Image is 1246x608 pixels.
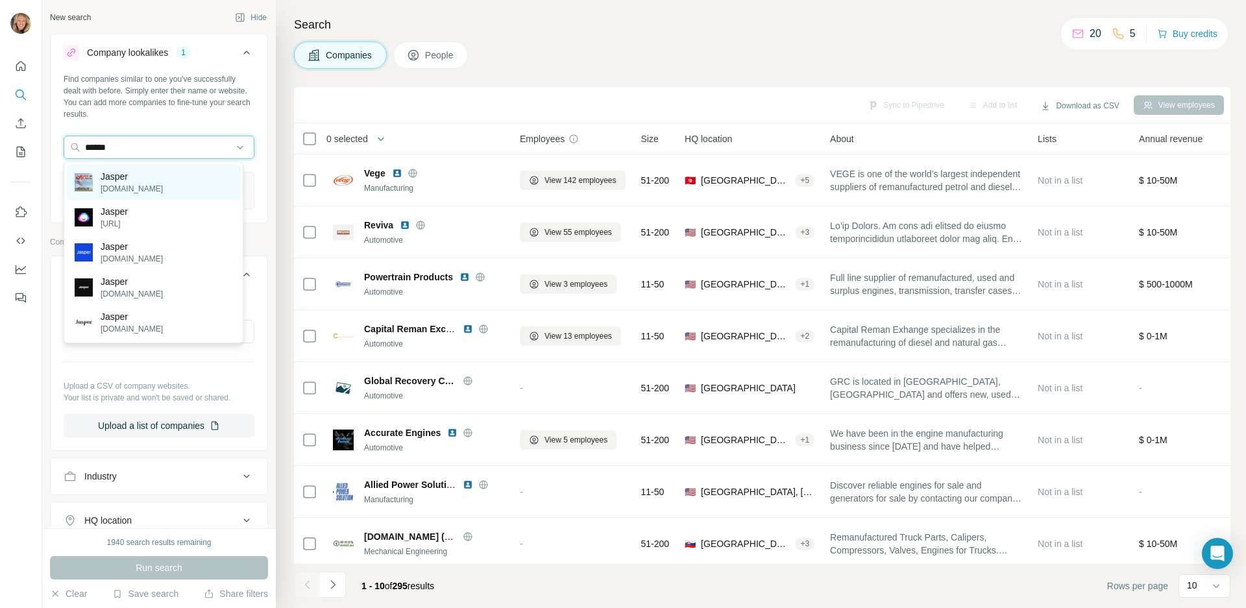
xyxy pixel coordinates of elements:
span: GRC is located in [GEOGRAPHIC_DATA], [GEOGRAPHIC_DATA] and offers new, used, reman, and core dies... [830,375,1022,401]
span: $ 10-50M [1139,539,1177,549]
img: Logo of Reviva [333,222,354,243]
img: Jasper [75,278,93,297]
span: 51-200 [641,226,670,239]
span: We have been in the engine manufacturing business since [DATE] and have helped thousands of peopl... [830,427,1022,453]
span: Not in a list [1038,279,1082,289]
div: Industry [84,470,117,483]
span: Not in a list [1038,331,1082,341]
p: [DOMAIN_NAME] [101,288,163,300]
img: Logo of Allied Power Solution L.L.C. [333,481,354,502]
span: 11-50 [641,485,665,498]
div: Automotive [364,390,504,402]
p: 20 [1090,26,1101,42]
img: Jasper [75,243,93,261]
span: Not in a list [1038,227,1082,237]
span: Not in a list [1038,435,1082,445]
div: Find companies similar to one you've successfully dealt with before. Simply enter their name or w... [64,73,254,120]
span: About [830,132,854,145]
span: $ 0-1M [1139,331,1167,341]
span: Rows per page [1107,579,1168,592]
button: Feedback [10,286,31,310]
span: 🇺🇸 [685,226,696,239]
span: Not in a list [1038,539,1082,549]
span: 51-200 [641,174,670,187]
button: View 13 employees [520,326,621,346]
span: [DOMAIN_NAME] (HGV Parts s.r.o.) [364,531,516,542]
span: Capital Reman Exhange specializes in the remanufacturing of diesel and natural gas engines as wel... [830,323,1022,349]
span: HQ location [685,132,732,145]
span: of [385,581,393,591]
p: Jasper [101,205,128,218]
div: Automotive [364,286,504,298]
div: Mechanical Engineering [364,546,504,557]
button: View 5 employees [520,430,617,450]
span: 295 [393,581,408,591]
span: 51-200 [641,382,670,395]
div: Automotive [364,234,504,246]
p: Jasper [101,310,163,323]
span: Vege [364,167,385,180]
span: $ 0-1M [1139,435,1167,445]
span: [GEOGRAPHIC_DATA] [701,382,796,395]
button: Use Surfe API [10,229,31,252]
p: [URL] [101,218,128,230]
img: Logo of Accurate Engines [333,430,354,450]
span: Full line supplier of remanufactured, used and surplus engines, transmission, transfer cases and ... [830,271,1022,297]
button: Company lookalikes1 [51,37,267,73]
p: [DOMAIN_NAME] [101,323,163,335]
div: HQ location [84,514,132,527]
button: Quick start [10,55,31,78]
img: Logo of Remot.eu (HGV Parts s.r.o.) [333,541,354,547]
span: - [520,487,523,497]
button: Buy credits [1157,25,1217,43]
button: Enrich CSV [10,112,31,135]
div: Manufacturing [364,494,504,505]
button: Use Surfe on LinkedIn [10,201,31,224]
img: Logo of Powertrain Products [333,274,354,295]
button: View 142 employees [520,171,626,190]
div: + 2 [795,330,814,342]
span: 🇸🇰 [685,537,696,550]
div: 1 [176,47,191,58]
img: LinkedIn logo [463,480,473,490]
span: [GEOGRAPHIC_DATA], [US_STATE] [701,278,790,291]
span: [GEOGRAPHIC_DATA], [US_STATE] [701,433,790,446]
span: [GEOGRAPHIC_DATA], [GEOGRAPHIC_DATA]|[GEOGRAPHIC_DATA] [701,537,790,550]
span: - [520,539,523,549]
span: - [520,383,523,393]
span: Employees [520,132,565,145]
span: 🇺🇸 [685,382,696,395]
span: Lists [1038,132,1057,145]
button: Upload a list of companies [64,414,254,437]
span: [GEOGRAPHIC_DATA], [GEOGRAPHIC_DATA] [701,330,790,343]
button: View 55 employees [520,223,621,242]
p: 5 [1130,26,1136,42]
div: Automotive [364,442,504,454]
span: Accurate Engines [364,426,441,439]
span: View 13 employees [544,330,612,342]
span: 🇺🇸 [685,278,696,291]
p: Your list is private and won't be saved or shared. [64,392,254,404]
span: 🇺🇸 [685,433,696,446]
span: 0 selected [326,132,368,145]
img: Jasper [75,173,93,191]
p: 10 [1187,579,1197,592]
span: Not in a list [1038,383,1082,393]
span: Global Recovery Corp [364,374,456,387]
span: Annual revenue [1139,132,1203,145]
img: Logo of Vege [333,170,354,191]
span: Capital Reman Exchange [364,324,472,334]
span: 1 - 10 [361,581,385,591]
p: [DOMAIN_NAME] [101,183,163,195]
span: 11-50 [641,330,665,343]
span: Not in a list [1038,487,1082,497]
span: $ 500-1000M [1139,279,1193,289]
span: 51-200 [641,537,670,550]
span: Discover reliable engines for sale and generators for sale by contacting our company in [GEOGRAPH... [830,479,1022,505]
div: + 1 [795,278,814,290]
div: Automotive [364,338,504,350]
div: + 5 [795,175,814,186]
p: Jasper [101,170,163,183]
button: Save search [112,587,178,600]
span: View 5 employees [544,434,607,446]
